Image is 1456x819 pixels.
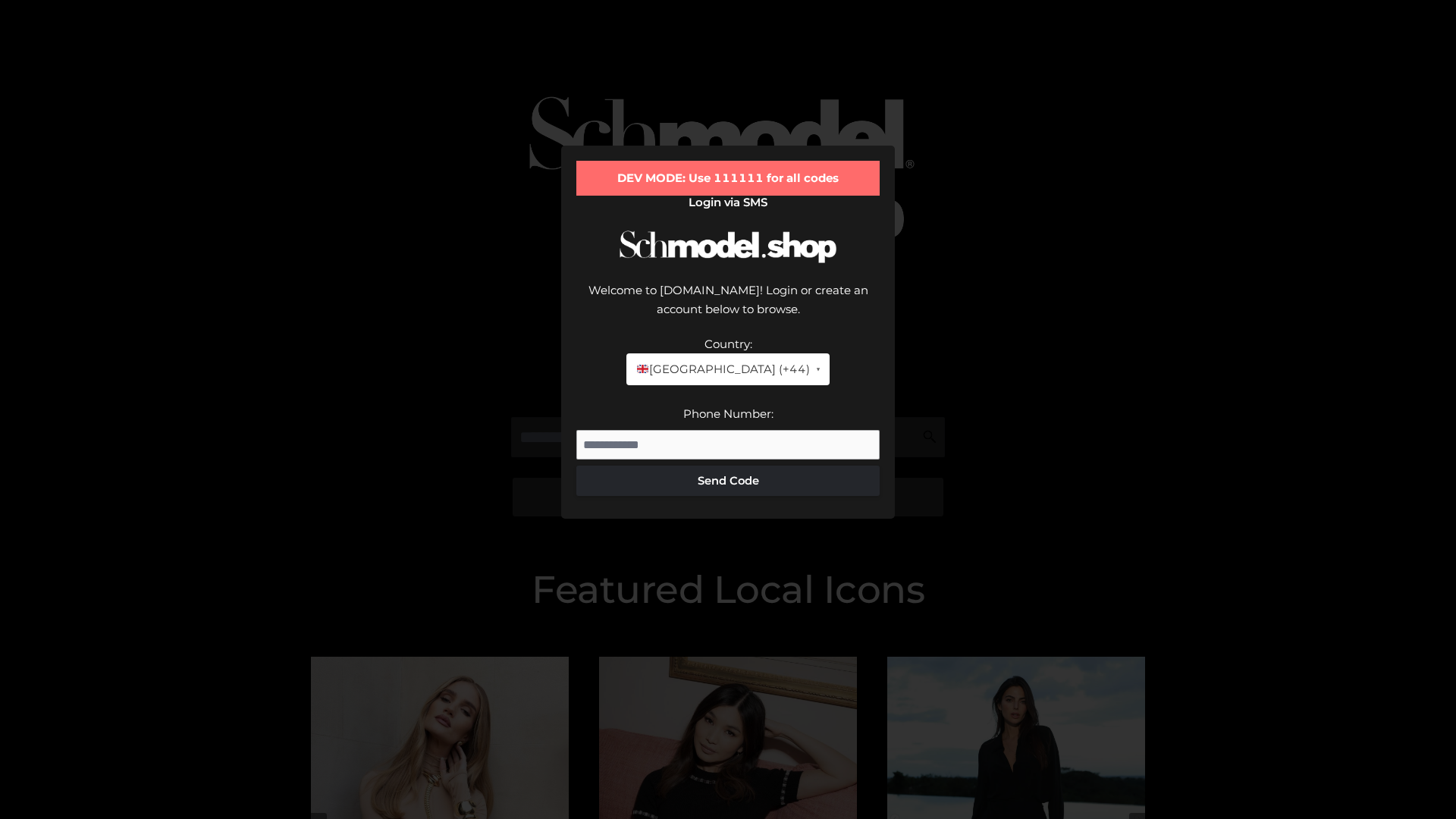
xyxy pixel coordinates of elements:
span: [GEOGRAPHIC_DATA] (+44) [635,359,809,379]
img: Schmodel Logo [614,217,842,277]
div: Welcome to [DOMAIN_NAME]! Login or create an account below to browse. [576,281,880,334]
label: Phone Number: [683,406,773,421]
label: Country: [704,337,752,351]
button: Send Code [576,466,880,496]
h2: Login via SMS [576,196,880,209]
div: DEV MODE: Use 111111 for all codes [576,161,880,196]
img: 🇬🇧 [637,363,648,375]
